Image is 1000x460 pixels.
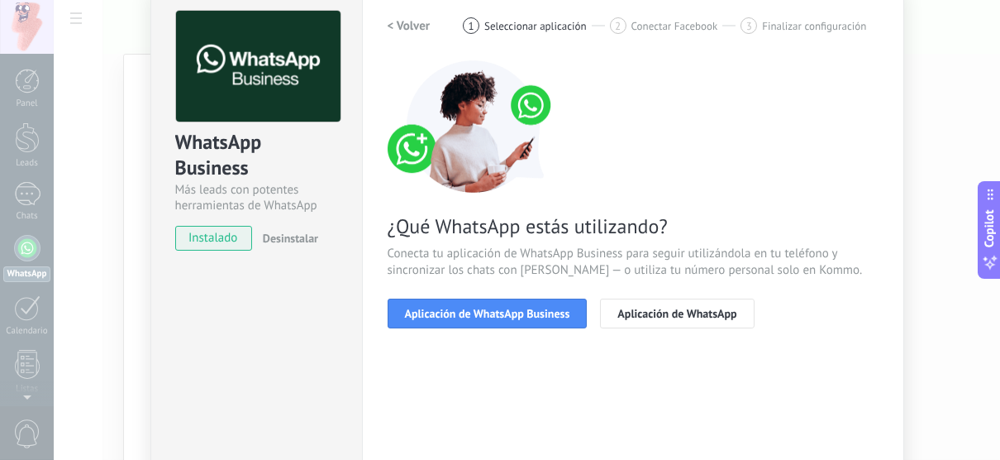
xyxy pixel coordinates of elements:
[388,18,431,34] h2: < Volver
[631,20,718,32] span: Conectar Facebook
[175,182,338,213] div: Más leads con potentes herramientas de WhatsApp
[405,308,570,319] span: Aplicación de WhatsApp Business
[256,226,318,251] button: Desinstalar
[175,129,338,182] div: WhatsApp Business
[615,19,621,33] span: 2
[176,226,251,251] span: instalado
[388,11,431,41] button: < Volver
[388,213,879,239] span: ¿Qué WhatsApp estás utilizando?
[746,19,752,33] span: 3
[762,20,866,32] span: Finalizar configuración
[263,231,318,246] span: Desinstalar
[388,299,588,328] button: Aplicación de WhatsApp Business
[617,308,736,319] span: Aplicación de WhatsApp
[388,60,561,193] img: connect number
[388,246,879,279] span: Conecta tu aplicación de WhatsApp Business para seguir utilizándola en tu teléfono y sincronizar ...
[600,299,754,328] button: Aplicación de WhatsApp
[469,19,474,33] span: 1
[982,210,998,248] span: Copilot
[176,11,340,122] img: logo_main.png
[484,20,587,32] span: Seleccionar aplicación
